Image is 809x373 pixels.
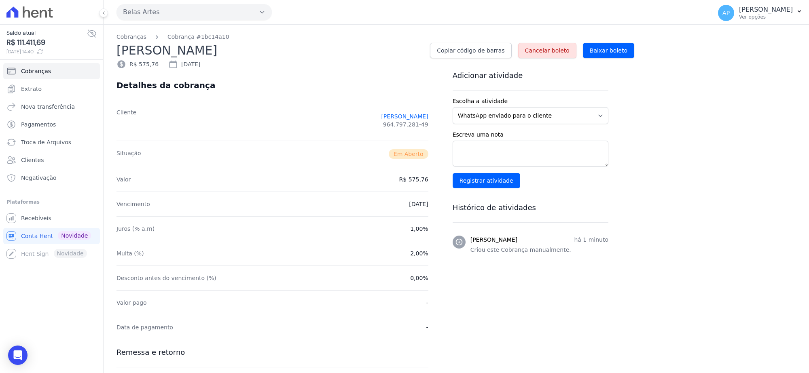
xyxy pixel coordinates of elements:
input: Registrar atividade [453,173,520,188]
span: Saldo atual [6,29,87,37]
span: Em Aberto [389,149,428,159]
a: Copiar código de barras [430,43,511,58]
p: Ver opções [739,14,793,20]
div: Plataformas [6,197,97,207]
dd: [DATE] [409,200,428,208]
label: Escreva uma nota [453,131,608,139]
dd: 0,00% [410,274,428,282]
span: Baixar boleto [590,46,627,55]
dd: R$ 575,76 [399,175,428,183]
dd: - [426,323,428,331]
a: Extrato [3,81,100,97]
div: Detalhes da cobrança [116,80,215,90]
span: 964.797.281-49 [383,120,428,129]
span: Negativação [21,174,57,182]
span: Cancelar boleto [525,46,570,55]
dt: Juros (% a.m) [116,225,155,233]
dt: Cliente [116,108,136,133]
dt: Valor [116,175,131,183]
span: Extrato [21,85,42,93]
h3: Histórico de atividades [453,203,608,213]
a: Nova transferência [3,99,100,115]
p: Criou este Cobrança manualmente. [470,246,608,254]
a: Baixar boleto [583,43,634,58]
h3: [PERSON_NAME] [470,236,517,244]
a: Troca de Arquivos [3,134,100,150]
dd: 2,00% [410,249,428,257]
span: Recebíveis [21,214,51,222]
span: Pagamentos [21,120,56,129]
a: Cobranças [116,33,146,41]
div: [DATE] [168,59,200,69]
p: [PERSON_NAME] [739,6,793,14]
dd: 1,00% [410,225,428,233]
a: Cancelar boleto [518,43,576,58]
a: Cobranças [3,63,100,79]
a: Cobrança #1bc14a10 [167,33,229,41]
dt: Valor pago [116,299,147,307]
dt: Data de pagamento [116,323,173,331]
span: AP [722,10,730,16]
dt: Situação [116,149,141,159]
a: Recebíveis [3,210,100,226]
nav: Breadcrumb [116,33,796,41]
a: Negativação [3,170,100,186]
h2: [PERSON_NAME] [116,41,424,59]
dd: - [426,299,428,307]
dt: Desconto antes do vencimento (%) [116,274,216,282]
dt: Multa (%) [116,249,144,257]
nav: Sidebar [6,63,97,262]
span: R$ 111.411,69 [6,37,87,48]
span: [DATE] 14:40 [6,48,87,55]
span: Nova transferência [21,103,75,111]
span: Troca de Arquivos [21,138,71,146]
label: Escolha a atividade [453,97,608,105]
a: [PERSON_NAME] [381,112,428,120]
h3: Adicionar atividade [453,71,608,80]
span: Novidade [58,231,91,240]
div: R$ 575,76 [116,59,159,69]
dt: Vencimento [116,200,150,208]
a: Pagamentos [3,116,100,133]
a: Clientes [3,152,100,168]
span: Clientes [21,156,44,164]
button: Belas Artes [116,4,272,20]
p: há 1 minuto [574,236,608,244]
button: AP [PERSON_NAME] Ver opções [712,2,809,24]
span: Conta Hent [21,232,53,240]
a: Conta Hent Novidade [3,228,100,244]
span: Cobranças [21,67,51,75]
span: Copiar código de barras [437,46,504,55]
h3: Remessa e retorno [116,348,428,357]
div: Open Intercom Messenger [8,346,28,365]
